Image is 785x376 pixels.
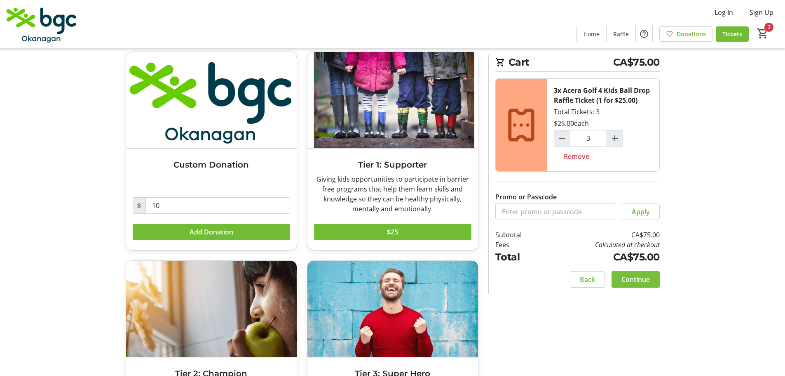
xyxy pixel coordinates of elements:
[583,30,600,38] span: Home
[133,224,290,240] button: Add Donation
[607,130,623,146] button: Increment by one
[612,271,660,288] button: Continue
[145,197,290,214] input: Donation Amount
[621,274,650,284] span: Continue
[314,224,471,240] button: $25
[570,130,607,147] input: Acera Golf 4 Kids Ball Drop Raffle Ticket (1 for $25.00) Quantity
[750,7,773,17] span: Sign Up
[580,274,595,284] span: Back
[715,7,733,17] span: Log In
[495,55,660,72] h2: Cart
[554,130,570,146] button: Decrement by one
[543,230,659,240] td: CA$75.00
[708,6,740,19] button: Log In
[307,261,478,357] img: Tier 3: Super Hero
[755,26,770,41] button: Cart
[126,261,297,357] img: Tier 2: Champion
[133,158,290,171] h3: Custom Donation
[495,192,557,202] label: Promo or Passcode
[543,250,659,265] td: CA$75.00
[564,151,589,161] span: Remove
[613,30,629,38] span: Raffle
[495,250,543,265] td: Total
[607,26,635,42] a: Raffle
[314,174,471,214] div: Giving kids opportunities to participate in barrier free programs that help them learn skills and...
[307,52,478,148] img: Tier 1: Supporter
[659,26,712,42] a: Donations
[622,203,660,220] button: Apply
[126,52,297,148] img: Custom Donation
[495,203,615,220] input: Enter promo or passcode
[495,240,543,250] td: Fees
[677,30,706,38] span: Donations
[547,79,659,171] div: Total Tickets: 3
[554,85,653,105] div: 3x Acera Golf 4 Kids Ball Drop Raffle Ticket (1 for $25.00)
[577,26,606,42] a: Home
[314,158,471,171] h3: Tier 1: Supporter
[632,207,650,217] span: Apply
[613,55,660,70] span: CA$75.00
[743,6,780,19] button: Sign Up
[554,118,589,128] div: $25.00 each
[554,148,599,165] button: Remove
[543,240,659,250] td: Calculated at checkout
[495,230,543,240] td: Subtotal
[636,26,652,42] button: Help
[722,30,742,38] span: Tickets
[387,227,398,237] span: $25
[716,26,749,42] a: Tickets
[5,3,78,45] img: BGC Okanagan's Logo
[190,227,233,237] span: Add Donation
[133,197,146,214] span: $
[570,271,605,288] button: Back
